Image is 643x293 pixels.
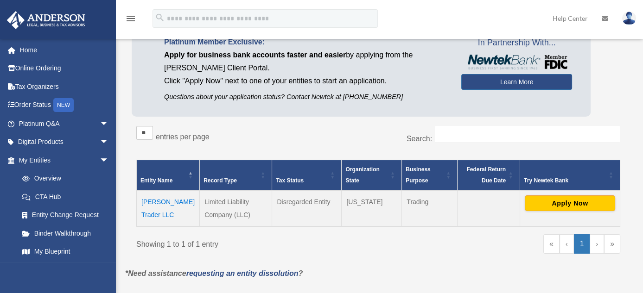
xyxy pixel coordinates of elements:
th: Entity Name: Activate to invert sorting [137,160,200,191]
span: arrow_drop_down [100,151,118,170]
label: entries per page [156,133,210,141]
a: Previous [560,234,574,254]
i: search [155,12,165,23]
a: Order StatusNEW [6,96,123,115]
span: Apply for business bank accounts faster and easier [164,51,346,59]
td: [US_STATE] [342,190,402,226]
div: Showing 1 to 1 of 1 entry [136,234,371,251]
a: requesting an entity dissolution [186,269,299,277]
span: Business Purpose [406,166,430,184]
a: Next [590,234,604,254]
a: Platinum Q&Aarrow_drop_down [6,114,123,133]
div: NEW [53,98,74,112]
a: Entity Change Request [13,206,118,224]
a: My Blueprint [13,243,118,261]
span: arrow_drop_down [100,133,118,152]
p: Questions about your application status? Contact Newtek at [PHONE_NUMBER] [164,91,447,103]
td: Disregarded Entity [272,190,342,226]
a: Tax Due Dates [13,261,118,279]
a: 1 [574,234,590,254]
i: menu [125,13,136,24]
a: Online Ordering [6,59,123,78]
span: Record Type [204,177,237,184]
img: Anderson Advisors Platinum Portal [4,11,88,29]
th: Record Type: Activate to sort [200,160,272,191]
a: Tax Organizers [6,77,123,96]
td: Trading [402,190,458,226]
th: Tax Status: Activate to sort [272,160,342,191]
a: My Entitiesarrow_drop_down [6,151,118,169]
a: First [543,234,560,254]
span: arrow_drop_down [100,114,118,133]
td: [PERSON_NAME] Trader LLC [137,190,200,226]
td: Limited Liability Company (LLC) [200,190,272,226]
p: Platinum Member Exclusive: [164,36,447,49]
a: menu [125,16,136,24]
a: Overview [13,169,114,188]
th: Try Newtek Bank : Activate to sort [520,160,620,191]
a: Learn More [461,74,572,90]
span: Tax Status [276,177,304,184]
a: Last [604,234,620,254]
em: *Need assistance ? [125,269,303,277]
span: Organization State [345,166,379,184]
div: Try Newtek Bank [524,175,606,186]
th: Organization State: Activate to sort [342,160,402,191]
button: Apply Now [525,195,615,211]
p: Click "Apply Now" next to one of your entities to start an application. [164,75,447,87]
span: Entity Name [140,177,172,184]
a: Digital Productsarrow_drop_down [6,133,123,151]
th: Federal Return Due Date: Activate to sort [458,160,520,191]
th: Business Purpose: Activate to sort [402,160,458,191]
a: Binder Walkthrough [13,224,118,243]
span: In Partnership With... [461,36,572,50]
a: Home [6,41,123,59]
img: NewtekBankLogoSM.png [466,55,567,69]
span: Federal Return Due Date [466,166,506,184]
img: User Pic [622,12,636,25]
a: CTA Hub [13,187,118,206]
label: Search: [407,135,432,143]
p: by applying from the [PERSON_NAME] Client Portal. [164,49,447,75]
